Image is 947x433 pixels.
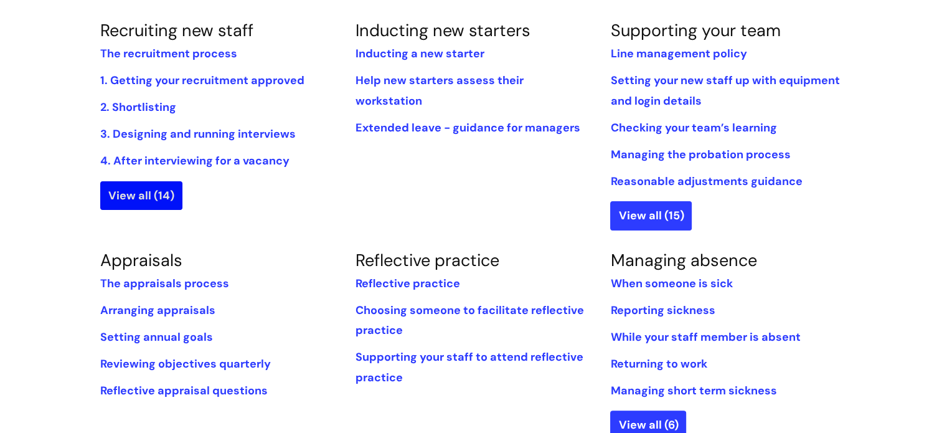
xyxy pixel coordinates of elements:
a: The recruitment process [100,46,237,61]
a: Setting your new staff up with equipment and login details [610,73,839,108]
a: Recruiting new staff [100,19,253,41]
a: Managing the probation process [610,147,790,162]
a: Checking your team’s learning [610,120,776,135]
a: Supporting your staff to attend reflective practice [355,350,583,384]
a: Extended leave - guidance for managers [355,120,580,135]
a: Line management policy [610,46,747,61]
a: While‌ ‌your‌ ‌staff‌ ‌member‌ ‌is‌ ‌absent‌ [610,330,800,345]
a: View all (15) [610,201,692,230]
a: Reflective practice [355,249,499,271]
a: Reporting sickness [610,303,715,318]
a: Reviewing objectives quarterly [100,356,271,371]
a: Setting annual goals [100,330,213,345]
a: When someone is sick [610,276,732,291]
a: Reasonable adjustments guidance [610,174,802,189]
a: 1. Getting your recruitment approved [100,73,304,88]
a: Inducting a new starter [355,46,484,61]
a: 4. After interviewing for a vacancy [100,153,290,168]
a: Reflective practice [355,276,459,291]
a: View all (14) [100,181,182,210]
a: 3. Designing and running interviews [100,126,296,141]
a: Choosing someone to facilitate reflective practice [355,303,583,338]
a: Reflective appraisal questions [100,383,268,398]
a: Managing short term sickness [610,383,776,398]
a: Appraisals [100,249,182,271]
a: 2. Shortlisting [100,100,176,115]
a: The appraisals process [100,276,229,291]
a: Help new starters assess their workstation [355,73,523,108]
a: Inducting new starters [355,19,530,41]
a: Managing absence [610,249,756,271]
a: Arranging appraisals [100,303,215,318]
a: Returning to work [610,356,707,371]
a: Supporting your team [610,19,780,41]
